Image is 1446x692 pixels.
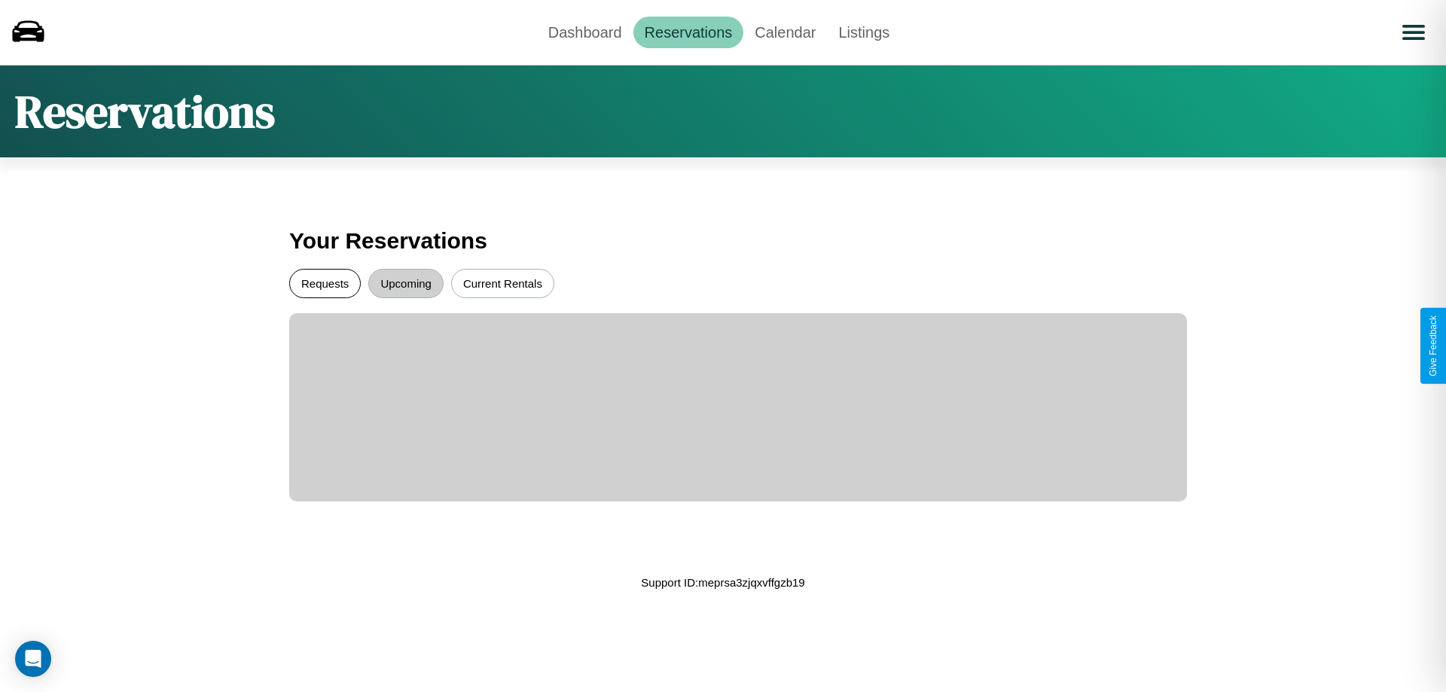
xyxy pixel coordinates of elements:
a: Dashboard [537,17,633,48]
button: Open menu [1393,11,1435,53]
a: Reservations [633,17,744,48]
h3: Your Reservations [289,221,1157,261]
a: Calendar [743,17,827,48]
div: Open Intercom Messenger [15,641,51,677]
button: Requests [289,269,361,298]
p: Support ID: meprsa3zjqxvffgzb19 [641,572,804,593]
a: Listings [827,17,901,48]
button: Upcoming [368,269,444,298]
button: Current Rentals [451,269,554,298]
div: Give Feedback [1428,316,1438,376]
h1: Reservations [15,81,275,142]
